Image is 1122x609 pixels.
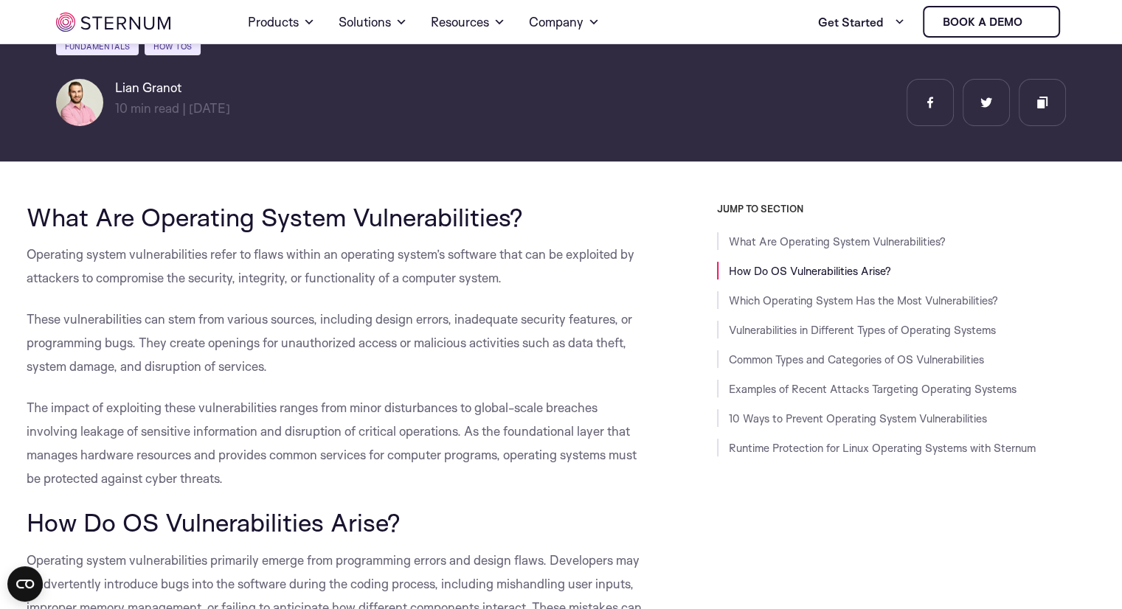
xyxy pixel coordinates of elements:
[27,507,401,537] span: How Do OS Vulnerabilities Arise?
[7,566,43,602] button: Open CMP widget
[27,400,637,486] span: The impact of exploiting these vulnerabilities ranges from minor disturbances to global-scale bre...
[339,1,407,43] a: Solutions
[729,264,891,278] a: How Do OS Vulnerabilities Arise?
[115,100,128,116] span: 10
[1028,16,1040,28] img: sternum iot
[115,79,230,97] h6: Lian Granot
[27,201,523,232] span: What Are Operating System Vulnerabilities?
[27,246,634,285] span: Operating system vulnerabilities refer to flaws within an operating system’s software that can be...
[27,311,632,374] span: These vulnerabilities can stem from various sources, including design errors, inadequate security...
[729,323,996,337] a: Vulnerabilities in Different Types of Operating Systems
[923,6,1060,38] a: Book a demo
[145,38,201,55] a: How Tos
[717,203,1096,215] h3: JUMP TO SECTION
[56,13,170,32] img: sternum iot
[56,38,139,55] a: Fundamentals
[529,1,600,43] a: Company
[115,100,186,116] span: min read |
[729,293,998,307] a: Which Operating System Has the Most Vulnerabilities?
[729,352,984,366] a: Common Types and Categories of OS Vulnerabilities
[729,382,1017,396] a: Examples of Recent Attacks Targeting Operating Systems
[248,1,315,43] a: Products
[818,7,905,37] a: Get Started
[729,411,987,425] a: 10 Ways to Prevent Operating System Vulnerabilities
[431,1,505,43] a: Resources
[729,441,1036,455] a: Runtime Protection for Linux Operating Systems with Sternum
[189,100,230,116] span: [DATE]
[56,79,103,126] img: Lian Granot
[729,234,946,248] a: What Are Operating System Vulnerabilities?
